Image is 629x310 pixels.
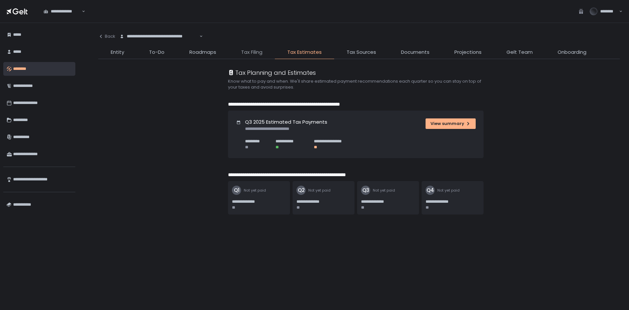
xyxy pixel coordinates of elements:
[298,187,305,194] text: Q2
[234,187,239,194] text: Q1
[115,30,203,43] div: Search for option
[426,118,476,129] button: View summary
[287,49,322,56] span: Tax Estimates
[189,49,216,56] span: Roadmaps
[401,49,429,56] span: Documents
[98,33,115,39] div: Back
[427,187,434,194] text: Q4
[454,49,482,56] span: Projections
[373,188,395,193] span: Not yet paid
[39,5,85,18] div: Search for option
[228,78,490,90] h2: Know what to pay and when. We'll share estimated payment recommendations each quarter so you can ...
[111,49,124,56] span: Entity
[558,49,586,56] span: Onboarding
[244,188,266,193] span: Not yet paid
[437,188,460,193] span: Not yet paid
[149,49,164,56] span: To-Do
[241,49,262,56] span: Tax Filing
[98,30,115,43] button: Back
[228,68,316,77] div: Tax Planning and Estimates
[362,187,369,194] text: Q3
[308,188,331,193] span: Not yet paid
[506,49,533,56] span: Gelt Team
[245,118,327,126] h1: Q3 2025 Estimated Tax Payments
[430,121,471,127] div: View summary
[347,49,376,56] span: Tax Sources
